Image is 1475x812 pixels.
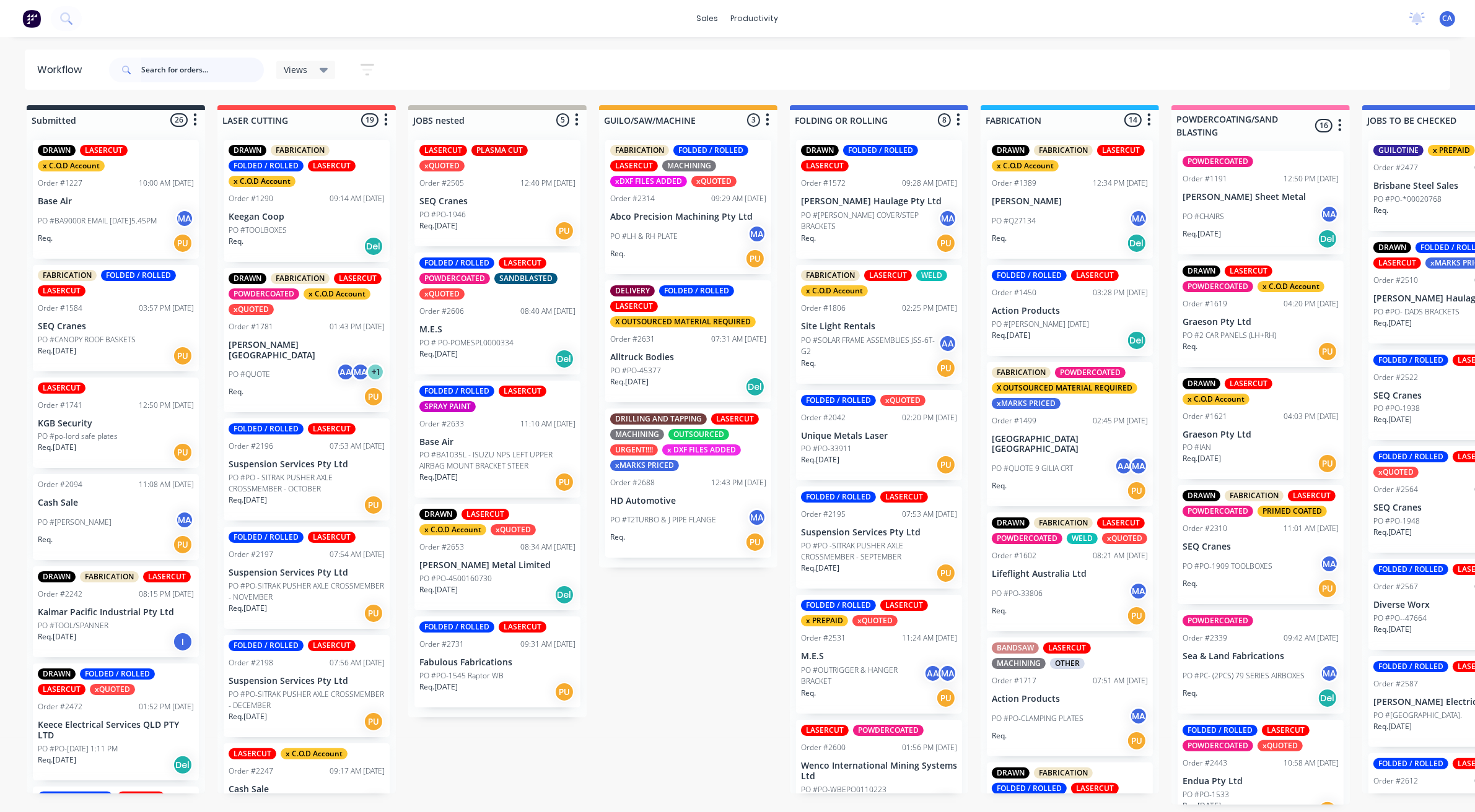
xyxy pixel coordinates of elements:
div: PU [1318,454,1337,473]
p: [GEOGRAPHIC_DATA] [GEOGRAPHIC_DATA] [992,434,1148,455]
div: DRAWNFABRICATIONLASERCUTPOWDERCOATEDPRIMED COATEDOrder #231011:01 AM [DATE]SEQ CranesPO #PO-1909 ... [1178,485,1344,604]
div: LASERCUT [610,301,658,312]
div: PU [745,532,765,552]
p: Req. [610,248,625,259]
div: LASERCUTOrder #174112:50 PM [DATE]KGB SecurityPO #po-lord safe platesReq.[DATE]PU [33,378,199,469]
p: PO #PO-1946 [419,209,466,220]
div: Order #1584 [38,303,82,314]
div: + 1 [366,363,385,381]
div: PU [936,233,956,253]
div: LASERCUT [1225,266,1272,277]
div: FOLDED / ROLLED [1373,355,1448,366]
div: 04:03 PM [DATE] [1284,411,1339,422]
div: Order #2042 [801,412,846,423]
div: xMARKS PRICED [610,460,679,471]
p: Base Air [38,196,194,207]
div: FOLDED / ROLLED [992,270,1067,281]
div: PRIMED COATED [1258,506,1327,517]
div: MA [939,209,957,228]
p: Req. [DATE] [1373,414,1412,425]
div: DRAWN [1183,490,1220,501]
div: DRAWNFABRICATIONFOLDED / ROLLEDLASERCUTx C.O.D AccountOrder #129009:14 AM [DATE]Keegan CoopPO #TO... [224,140,390,262]
p: Cash Sale [38,498,194,508]
div: FOLDED / ROLLED [801,491,876,503]
p: SEQ Cranes [419,196,576,207]
div: FOLDED / ROLLED [843,145,918,156]
div: DRAWNFOLDED / ROLLEDLASERCUTOrder #157209:28 AM [DATE][PERSON_NAME] Haulage Pty LtdPO #[PERSON_NA... [796,140,962,259]
div: x DXF FILES ADDED [662,444,741,456]
p: PO #PO- DADS BRACKETS [1373,306,1460,317]
p: PO #BA9000R EMAIL [DATE]5.45PM [38,215,157,227]
p: PO #CANOPY ROOF BASKETS [38,334,136,345]
p: PO #LH & RH PLATE [610,231,678,242]
div: DRAWN [419,509,457,520]
p: Graeson Pty Ltd [1183,430,1339,440]
div: PU [745,249,765,269]
p: Req. [DATE] [992,330,1030,341]
p: Req. [DATE] [610,376,649,387]
div: 12:50 PM [DATE] [139,400,194,411]
div: FOLDED / ROLLED [229,423,304,434]
div: 07:53 AM [DATE] [902,509,957,520]
p: PO #PO-33911 [801,443,852,454]
div: LASERCUT [499,386,546,397]
div: DRAWNLASERCUTx C.O.D AccountOrder #162104:03 PM [DATE]Graeson Pty LtdPO #IANReq.[DATE]PU [1178,373,1344,480]
div: Order #2631 [610,334,655,345]
div: LASERCUT [1097,145,1145,156]
p: [PERSON_NAME] Haulage Pty Ltd [801,196,957,207]
div: 09:28 AM [DATE] [902,178,957,189]
p: PO #PO-1948 [1373,516,1420,527]
div: 10:00 AM [DATE] [139,178,194,189]
div: 12:50 PM [DATE] [1284,173,1339,184]
div: DRAWN [229,273,266,284]
div: MA [748,508,766,527]
div: 11:10 AM [DATE] [520,418,576,430]
div: Order #2094 [38,479,82,490]
span: CA [1443,13,1453,24]
div: DRILLING AND TAPPING [610,413,707,425]
p: Req. [801,358,816,369]
p: Abco Precision Machining Pty Ltd [610,212,766,222]
p: SEQ Cranes [38,321,194,332]
p: Req. [DATE] [38,442,76,453]
div: FOLDED / ROLLED [229,532,304,543]
div: xMARKS PRICED [992,398,1061,409]
div: LASERCUT [308,160,356,171]
div: LASERCUT [1071,270,1119,281]
div: FABRICATION [1034,145,1093,156]
div: MA [1129,457,1148,475]
div: SANDBLASTED [494,273,558,284]
div: DRAWN [229,145,266,156]
p: Req. [229,386,243,397]
div: FABRICATION [610,145,669,156]
div: 03:57 PM [DATE] [139,303,194,314]
div: LASERCUTPLASMA CUTxQUOTEDOrder #250512:40 PM [DATE]SEQ CranesPO #PO-1946Req.[DATE]PU [414,140,580,246]
div: DRAWN [1373,242,1411,253]
p: Base Air [419,437,576,447]
div: MA [1320,205,1339,223]
p: PO #QUOTE [229,369,270,380]
div: LASERCUT [1288,490,1336,501]
div: FOLDED / ROLLED [673,145,748,156]
div: LASERCUT [864,270,912,281]
div: MA [748,225,766,243]
p: PO # PO-POMESPL0000334 [419,337,514,348]
div: LASERCUT [880,491,928,503]
div: 07:53 AM [DATE] [330,441,385,452]
div: xQUOTED [691,176,737,187]
div: Order #1741 [38,400,82,411]
p: PO #CHAIRS [1183,211,1224,222]
div: x C.O.D Account [1258,281,1324,292]
div: DRAWN [1183,378,1220,389]
p: Action Products [992,306,1148,316]
div: POWDERCOATED [992,533,1062,544]
div: x C.O.D Account [229,176,295,187]
p: KGB Security [38,418,194,429]
div: FOLDED / ROLLED [419,257,494,269]
p: Suspension Services Pty Ltd [801,527,957,538]
div: Order #1450 [992,287,1036,298]
p: Req. [801,233,816,244]
div: xQUOTED [419,288,465,300]
div: FOLDED / ROLLEDLASERCUTOrder #145003:28 PM [DATE]Action ProductsPO #[PERSON_NAME] [DATE]Req.[DATE... [987,265,1153,356]
div: Del [1127,330,1147,350]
